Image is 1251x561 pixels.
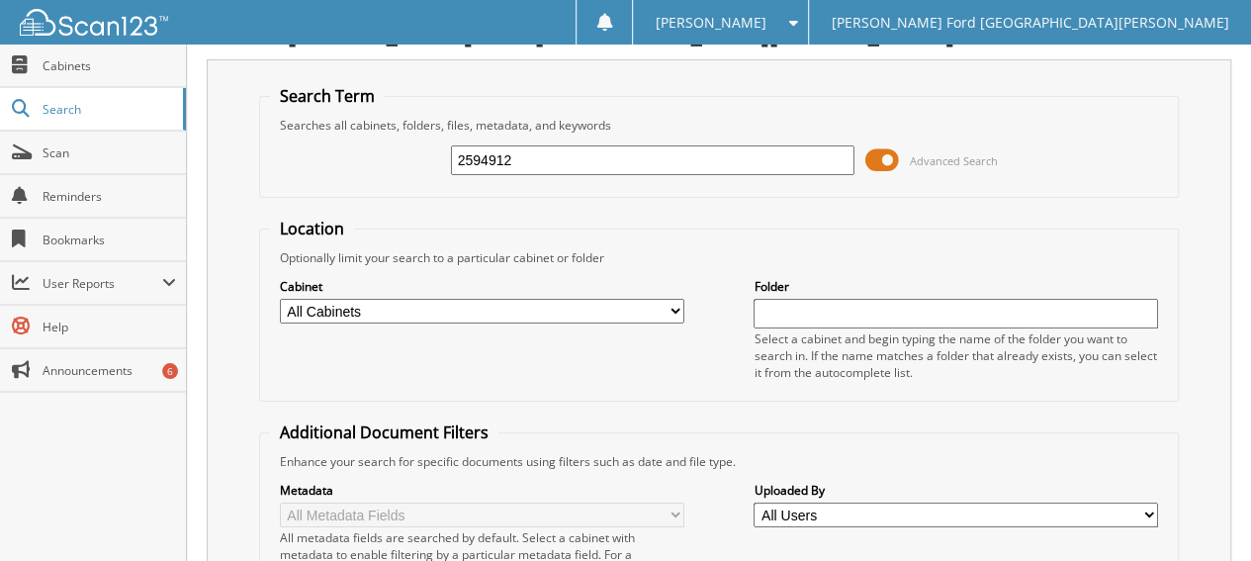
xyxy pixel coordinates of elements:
[43,57,176,74] span: Cabinets
[43,101,173,118] span: Search
[43,232,176,248] span: Bookmarks
[43,362,176,379] span: Announcements
[656,17,766,29] span: [PERSON_NAME]
[280,278,684,295] label: Cabinet
[43,144,176,161] span: Scan
[1152,466,1251,561] iframe: Chat Widget
[280,482,684,499] label: Metadata
[43,188,176,205] span: Reminders
[162,363,178,379] div: 6
[831,17,1228,29] span: [PERSON_NAME] Ford [GEOGRAPHIC_DATA][PERSON_NAME]
[754,278,1158,295] label: Folder
[270,249,1168,266] div: Optionally limit your search to a particular cabinet or folder
[270,117,1168,134] div: Searches all cabinets, folders, files, metadata, and keywords
[43,319,176,335] span: Help
[20,9,168,36] img: scan123-logo-white.svg
[43,275,162,292] span: User Reports
[270,218,354,239] legend: Location
[754,482,1158,499] label: Uploaded By
[754,330,1158,381] div: Select a cabinet and begin typing the name of the folder you want to search in. If the name match...
[270,421,498,443] legend: Additional Document Filters
[270,453,1168,470] div: Enhance your search for specific documents using filters such as date and file type.
[909,153,997,168] span: Advanced Search
[270,85,385,107] legend: Search Term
